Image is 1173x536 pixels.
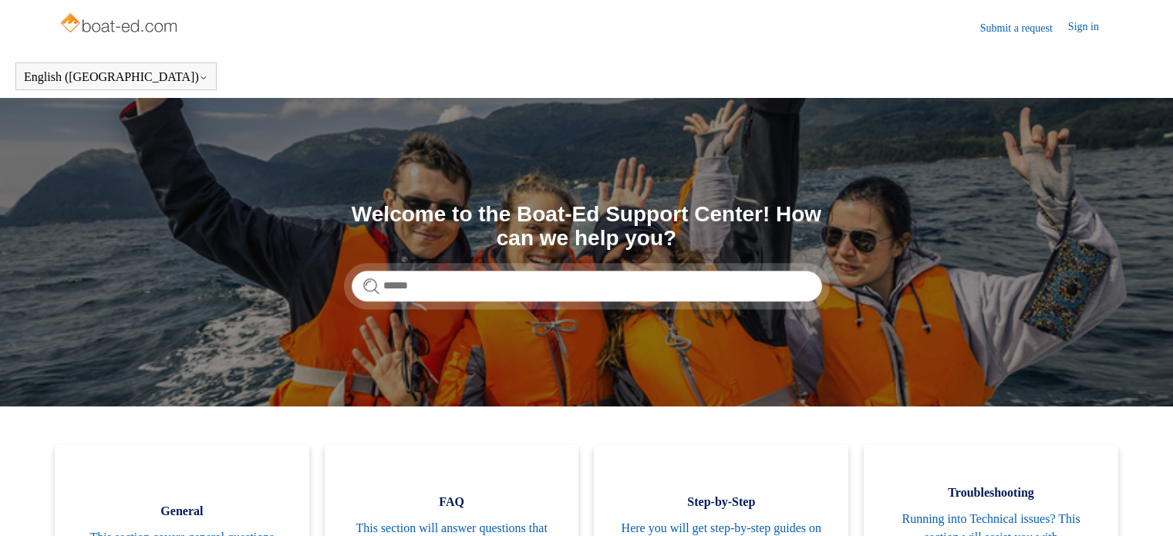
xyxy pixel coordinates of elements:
div: Chat Support [1074,484,1162,524]
span: General [78,502,286,521]
button: English ([GEOGRAPHIC_DATA]) [24,70,208,84]
span: Step-by-Step [617,493,825,511]
span: Troubleshooting [887,484,1095,502]
a: Sign in [1068,19,1114,37]
h1: Welcome to the Boat-Ed Support Center! How can we help you? [352,203,822,251]
span: FAQ [348,493,556,511]
a: Submit a request [980,20,1068,36]
img: Boat-Ed Help Center home page [59,9,181,40]
input: Search [352,271,822,302]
